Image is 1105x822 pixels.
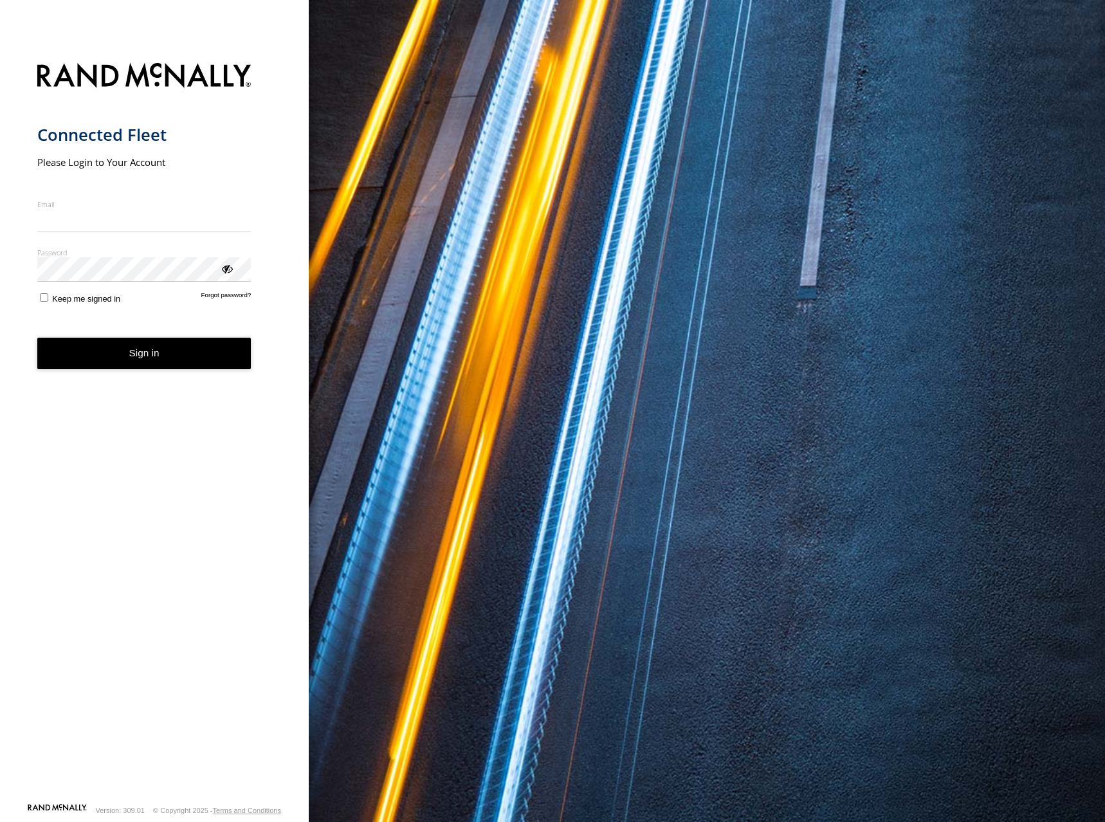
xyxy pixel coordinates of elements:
[201,291,251,304] a: Forgot password?
[37,248,251,257] label: Password
[37,338,251,369] button: Sign in
[37,199,251,209] label: Email
[37,55,272,803] form: main
[153,807,281,814] div: © Copyright 2025 -
[37,124,251,145] h1: Connected Fleet
[52,294,120,304] span: Keep me signed in
[40,293,48,302] input: Keep me signed in
[96,807,145,814] div: Version: 309.01
[28,804,87,817] a: Visit our Website
[37,60,251,93] img: Rand McNally
[37,156,251,169] h2: Please Login to Your Account
[220,262,233,275] div: ViewPassword
[213,807,281,814] a: Terms and Conditions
